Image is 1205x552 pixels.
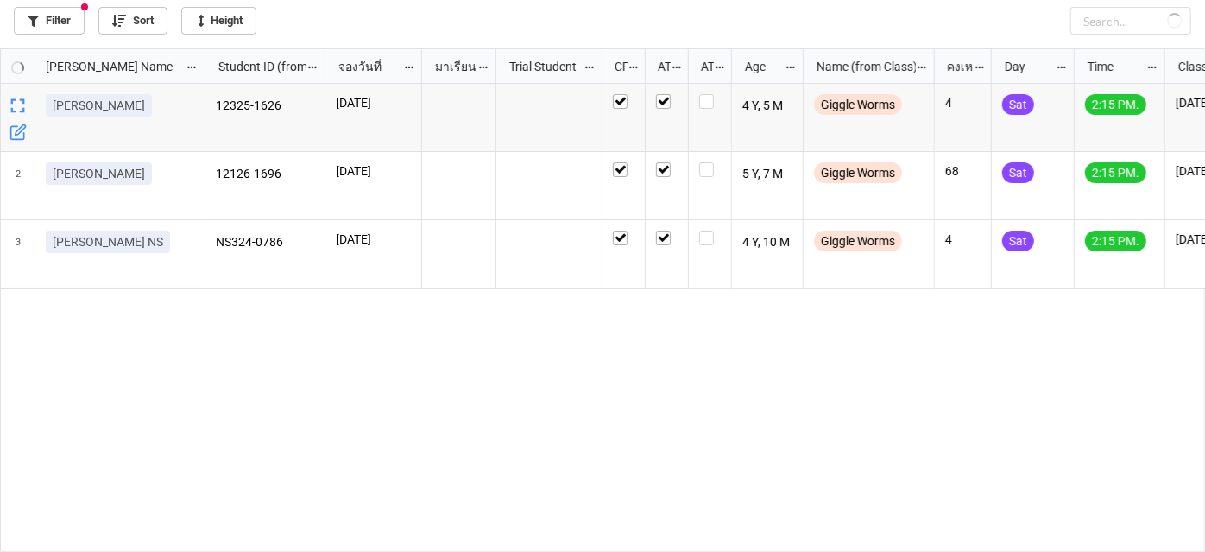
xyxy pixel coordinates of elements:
[1002,231,1034,251] div: Sat
[1085,94,1146,115] div: 2:15 PM.
[814,162,902,183] div: Giggle Worms
[742,94,793,118] p: 4 Y, 5 M
[53,97,145,114] p: [PERSON_NAME]
[216,94,315,118] p: 12325-1626
[937,57,973,76] div: คงเหลือ (from Nick Name)
[1002,162,1034,183] div: Sat
[98,7,167,35] a: Sort
[499,57,584,76] div: Trial Student
[181,7,256,35] a: Height
[647,57,672,76] div: ATT
[216,162,315,187] p: 12126-1696
[814,94,902,115] div: Giggle Worms
[336,94,411,111] p: [DATE]
[742,231,793,255] p: 4 Y, 10 M
[336,231,411,248] p: [DATE]
[1070,7,1191,35] input: Search...
[1077,57,1146,76] div: Time
[1,49,205,84] div: grid
[208,57,306,76] div: Student ID (from [PERSON_NAME] Name)
[53,165,145,182] p: [PERSON_NAME]
[604,57,628,76] div: CF
[806,57,915,76] div: Name (from Class)
[945,162,981,180] p: 68
[945,94,981,111] p: 4
[1002,94,1034,115] div: Sat
[16,152,21,219] span: 2
[814,231,902,251] div: Giggle Worms
[994,57,1056,76] div: Day
[216,231,315,255] p: NS324-0786
[691,57,715,76] div: ATK
[1085,231,1146,251] div: 2:15 PM.
[425,57,478,76] div: มาเรียน
[328,57,403,76] div: จองวันที่
[14,7,85,35] a: Filter
[16,220,21,288] span: 3
[1085,162,1146,183] div: 2:15 PM.
[35,57,186,76] div: [PERSON_NAME] Name
[336,162,411,180] p: [DATE]
[945,231,981,248] p: 4
[742,162,793,187] p: 5 Y, 7 M
[53,233,163,251] p: [PERSON_NAME] NS
[735,57,785,76] div: Age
